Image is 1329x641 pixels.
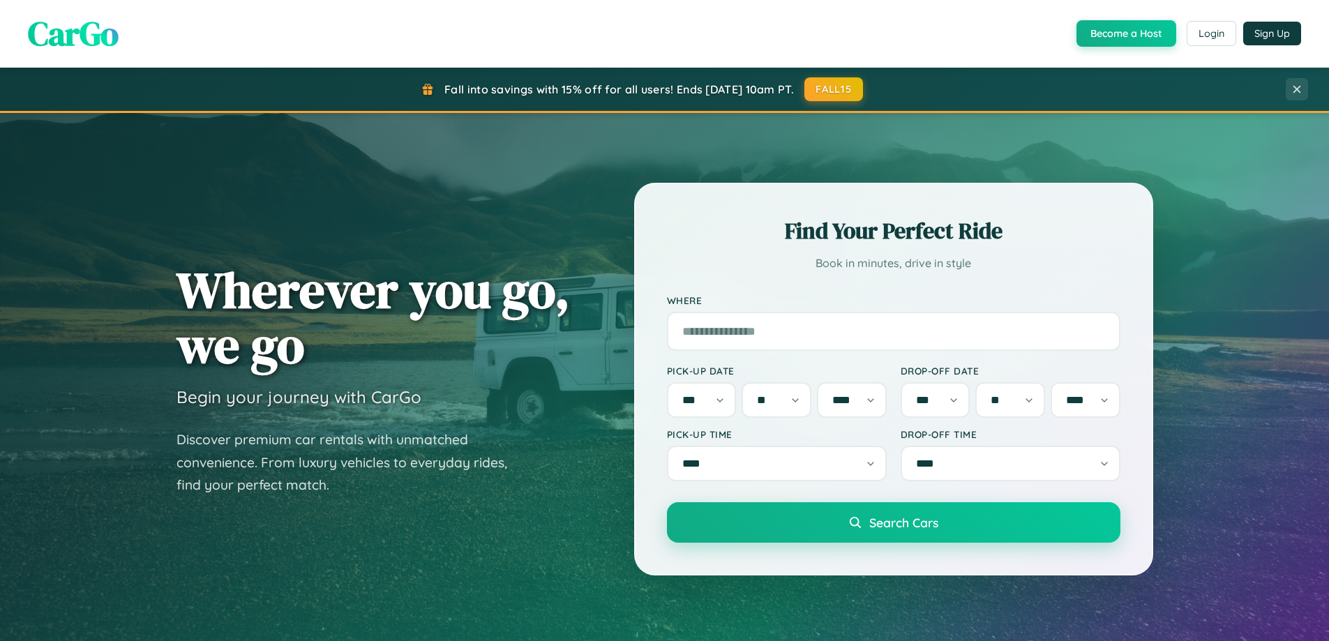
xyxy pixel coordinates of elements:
span: CarGo [28,10,119,56]
label: Pick-up Time [667,428,887,440]
button: Search Cars [667,502,1120,543]
label: Drop-off Time [901,428,1120,440]
button: Login [1187,21,1236,46]
button: Sign Up [1243,22,1301,45]
button: Become a Host [1076,20,1176,47]
label: Pick-up Date [667,365,887,377]
button: FALL15 [804,77,863,101]
p: Book in minutes, drive in style [667,253,1120,273]
h2: Find Your Perfect Ride [667,216,1120,246]
span: Fall into savings with 15% off for all users! Ends [DATE] 10am PT. [444,82,794,96]
label: Where [667,294,1120,306]
h3: Begin your journey with CarGo [177,386,421,407]
label: Drop-off Date [901,365,1120,377]
span: Search Cars [869,515,938,530]
h1: Wherever you go, we go [177,262,570,372]
p: Discover premium car rentals with unmatched convenience. From luxury vehicles to everyday rides, ... [177,428,525,497]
